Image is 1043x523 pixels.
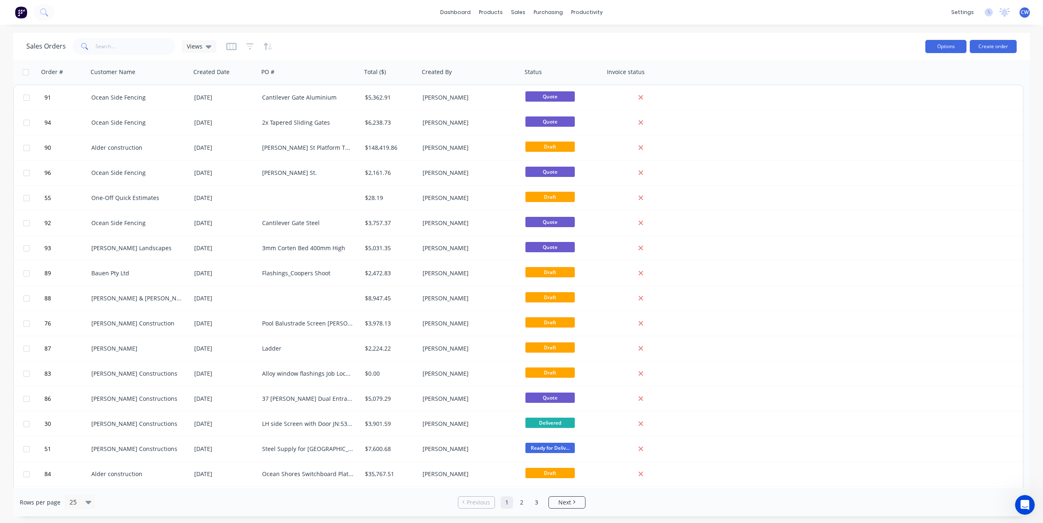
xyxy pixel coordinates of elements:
[144,3,159,19] button: Expand window
[91,269,183,277] div: Bauen Pty Ltd
[365,470,413,478] div: $35,767.51
[91,194,183,202] div: One-Off Quick Estimates
[525,142,575,152] span: Draft
[93,247,114,264] span: smiley reaction
[44,194,51,202] span: 55
[467,498,490,507] span: Previous
[567,6,607,19] div: productivity
[423,470,514,478] div: [PERSON_NAME]
[20,498,60,507] span: Rows per page
[91,93,183,102] div: Ocean Side Fencing
[525,317,575,328] span: Draft
[365,445,413,453] div: $7,600.68
[49,274,115,281] a: Open in help center
[423,344,514,353] div: [PERSON_NAME]
[423,269,514,277] div: [PERSON_NAME]
[262,144,353,152] div: [PERSON_NAME] St Platform Tweed Heads
[607,68,645,76] div: Invoice status
[525,292,575,302] span: Draft
[436,6,475,19] a: dashboard
[44,219,51,227] span: 92
[365,169,413,177] div: $2,161.76
[10,239,155,248] div: Did this answer your question?
[194,420,256,428] div: [DATE]
[44,420,51,428] span: 30
[525,167,575,177] span: Quote
[423,294,514,302] div: [PERSON_NAME]
[44,119,51,127] span: 94
[423,93,514,102] div: [PERSON_NAME]
[525,342,575,353] span: Draft
[423,370,514,378] div: [PERSON_NAME]
[365,244,413,252] div: $5,031.35
[194,344,256,353] div: [DATE]
[525,267,575,277] span: Draft
[194,294,256,302] div: [DATE]
[44,470,51,478] span: 84
[91,370,183,378] div: [PERSON_NAME] Constructions
[194,119,256,127] div: [DATE]
[42,462,91,486] button: 84
[91,445,183,453] div: [PERSON_NAME] Constructions
[365,395,413,403] div: $5,079.29
[98,247,109,264] span: 😃
[194,470,256,478] div: [DATE]
[365,119,413,127] div: $6,238.73
[423,319,514,328] div: [PERSON_NAME]
[501,496,513,509] a: Page 1 is your current page
[44,445,51,453] span: 51
[525,367,575,378] span: Draft
[262,395,353,403] div: 37 [PERSON_NAME] Dual Entrance Gates
[423,244,514,252] div: [PERSON_NAME]
[262,370,353,378] div: Alloy window flashings Job Location???
[50,247,72,264] span: disappointed reaction
[365,370,413,378] div: $0.00
[458,498,495,507] a: Previous page
[558,498,571,507] span: Next
[194,445,256,453] div: [DATE]
[475,6,507,19] div: products
[262,445,353,453] div: Steel Supply for [GEOGRAPHIC_DATA]
[262,93,353,102] div: Cantilever Gate Aluminium
[365,219,413,227] div: $3,757.37
[91,144,183,152] div: Alder construction
[91,319,183,328] div: [PERSON_NAME] Construction
[423,420,514,428] div: [PERSON_NAME]
[42,186,91,210] button: 55
[1015,495,1035,515] iframe: Intercom live chat
[423,194,514,202] div: [PERSON_NAME]
[365,420,413,428] div: $3,901.59
[194,194,256,202] div: [DATE]
[525,217,575,227] span: Quote
[525,68,542,76] div: Status
[44,244,51,252] span: 93
[455,496,589,509] ul: Pagination
[365,194,413,202] div: $28.19
[91,68,135,76] div: Customer Name
[194,370,256,378] div: [DATE]
[423,119,514,127] div: [PERSON_NAME]
[423,395,514,403] div: [PERSON_NAME]
[365,93,413,102] div: $5,362.91
[44,169,51,177] span: 96
[423,144,514,152] div: [PERSON_NAME]
[525,242,575,252] span: Quote
[1021,9,1029,16] span: CW
[365,269,413,277] div: $2,472.83
[422,68,452,76] div: Created By
[194,144,256,152] div: [DATE]
[423,445,514,453] div: [PERSON_NAME]
[42,286,91,311] button: 88
[26,42,66,50] h1: Sales Orders
[44,395,51,403] span: 86
[42,311,91,336] button: 76
[194,169,256,177] div: [DATE]
[365,294,413,302] div: $8,947.45
[194,93,256,102] div: [DATE]
[194,219,256,227] div: [DATE]
[530,496,543,509] a: Page 3
[194,319,256,328] div: [DATE]
[42,437,91,461] button: 51
[261,68,274,76] div: PO #
[91,219,183,227] div: Ocean Side Fencing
